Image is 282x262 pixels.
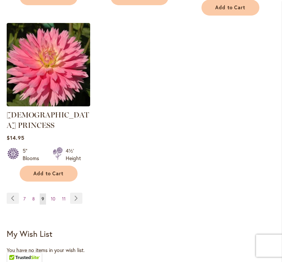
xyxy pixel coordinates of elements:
div: 4½' Height [66,147,81,162]
a: 8 [30,193,37,205]
a: GAY PRINCESS [7,101,90,108]
strong: My Wish List [7,228,52,239]
span: $14.95 [7,134,24,141]
span: 10 [51,196,55,202]
a: 7 [22,193,27,205]
a: 11 [60,193,68,205]
button: Add to Cart [20,166,78,182]
a: 10 [49,193,57,205]
div: You have no items in your wish list. [7,246,275,254]
span: 11 [62,196,66,202]
div: 5" Blooms [23,147,44,162]
span: 9 [42,196,44,202]
span: 8 [32,196,35,202]
img: GAY PRINCESS [7,23,90,106]
span: Add to Cart [215,4,246,11]
span: 7 [23,196,26,202]
span: Add to Cart [33,170,64,177]
iframe: Launch Accessibility Center [6,236,26,256]
a: [DEMOGRAPHIC_DATA] PRINCESS [7,110,89,130]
